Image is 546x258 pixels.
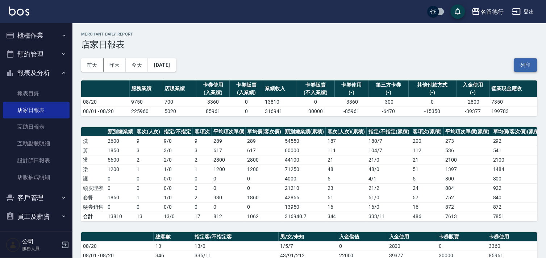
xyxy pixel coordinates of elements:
[283,183,326,193] td: 21210
[283,146,326,155] td: 60000
[3,188,70,207] button: 客戶管理
[193,193,212,202] td: 2
[326,155,367,165] td: 21
[296,107,335,116] td: 30000
[411,146,444,155] td: 112
[283,155,326,165] td: 44100
[212,193,246,202] td: 930
[326,183,367,193] td: 23
[437,232,487,242] th: 卡券販賣
[326,146,367,155] td: 111
[135,202,162,212] td: 0
[444,155,492,165] td: 2100
[193,212,212,221] td: 17
[154,241,193,251] td: 13
[411,174,444,183] td: 5
[81,39,537,50] h3: 店家日報表
[135,183,162,193] td: 0
[411,183,444,193] td: 24
[212,136,246,146] td: 289
[457,107,490,116] td: -39377
[193,183,212,193] td: 0
[3,45,70,64] button: 預約管理
[337,232,387,242] th: 入金儲值
[437,241,487,251] td: 0
[411,127,444,137] th: 客項次(累積)
[193,202,212,212] td: 0
[387,232,437,242] th: 入金使用
[491,165,542,174] td: 1484
[298,81,333,89] div: 卡券販賣
[162,136,193,146] td: 9 / 0
[22,245,59,252] p: 服務人員
[337,89,366,96] div: (-)
[106,146,135,155] td: 1850
[3,169,70,186] a: 店販抽成明細
[9,7,29,16] img: Logo
[106,165,135,174] td: 1200
[444,136,492,146] td: 273
[230,107,263,116] td: 0
[193,136,212,146] td: 9
[367,136,411,146] td: 180 / 7
[81,174,106,183] td: 護
[367,193,411,202] td: 51 / 0
[3,85,70,102] a: 報表目錄
[163,80,196,97] th: 店販業績
[135,193,162,202] td: 1
[162,155,193,165] td: 2 / 0
[491,212,542,221] td: 7851
[367,146,411,155] td: 104 / 7
[104,58,126,72] button: 昨天
[3,226,70,245] button: 商品管理
[411,155,444,165] td: 21
[367,127,411,137] th: 指定/不指定(累積)
[130,107,163,116] td: 225960
[130,97,163,107] td: 9750
[457,97,490,107] td: -2800
[135,136,162,146] td: 9
[491,136,542,146] td: 292
[367,165,411,174] td: 48 / 0
[106,193,135,202] td: 1860
[337,81,366,89] div: 卡券使用
[480,7,504,16] div: 名留德行
[411,165,444,174] td: 51
[444,174,492,183] td: 800
[81,241,154,251] td: 08/20
[490,107,537,116] td: 199783
[162,183,193,193] td: 0 / 0
[135,174,162,183] td: 0
[81,136,106,146] td: 洗
[81,193,106,202] td: 套餐
[491,183,542,193] td: 922
[279,232,338,242] th: 男/女/未知
[326,193,367,202] td: 51
[81,212,106,221] td: 合計
[411,202,444,212] td: 16
[130,80,163,97] th: 服務業績
[367,212,411,221] td: 333/11
[106,174,135,183] td: 0
[279,241,338,251] td: 1/5/7
[212,183,246,193] td: 0
[337,241,387,251] td: 0
[491,202,542,212] td: 872
[106,202,135,212] td: 0
[283,127,326,137] th: 類別總業績(累積)
[135,127,162,137] th: 客次(人次)
[283,174,326,183] td: 4000
[193,146,212,155] td: 3
[135,155,162,165] td: 2
[246,165,283,174] td: 1200
[246,136,283,146] td: 289
[283,193,326,202] td: 42856
[246,155,283,165] td: 2800
[230,97,263,107] td: 0
[491,174,542,183] td: 800
[162,212,193,221] td: 13/0
[246,127,283,137] th: 單均價(客次價)
[163,107,196,116] td: 5020
[81,97,130,107] td: 08/20
[3,102,70,118] a: 店家日報表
